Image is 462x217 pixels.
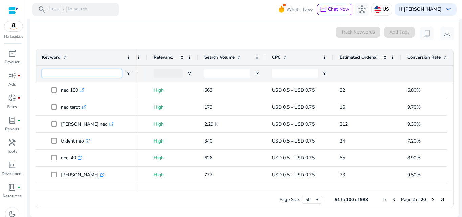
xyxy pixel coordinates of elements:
[154,117,192,131] p: High
[322,71,327,76] button: Open Filter Menu
[443,29,451,38] span: download
[272,172,315,178] span: USD 0.5 - USD 0.75
[272,104,315,110] span: USD 0.5 - USD 0.75
[340,54,380,60] span: Estimated Orders/Month
[302,196,322,204] div: Page Size
[18,96,20,99] span: fiber_manual_record
[154,134,192,148] p: High
[440,197,445,202] div: Last Page
[18,186,20,189] span: fiber_manual_record
[187,71,192,76] button: Open Filter Menu
[272,121,315,127] span: USD 0.5 - USD 0.75
[154,83,192,97] p: High
[8,81,16,87] p: Ads
[340,87,345,93] span: 32
[340,155,345,161] span: 55
[5,126,19,132] p: Reports
[340,121,348,127] span: 212
[8,116,16,124] span: lab_profile
[8,161,16,169] span: code_blocks
[2,171,22,177] p: Developers
[340,172,345,178] span: 73
[61,151,82,165] p: neo-40
[412,197,415,203] span: 2
[154,54,177,60] span: Relevance Score
[204,54,235,60] span: Search Volume
[8,49,16,57] span: inventory_2
[154,100,192,114] p: High
[382,197,388,202] div: First Page
[254,71,260,76] button: Open Filter Menu
[18,74,20,77] span: fiber_manual_record
[61,134,90,148] p: trident neo
[272,69,318,78] input: CPC Filter Input
[154,151,192,165] p: High
[154,185,192,199] p: High
[47,6,87,13] p: Press to search
[407,87,421,93] span: 5.80%
[272,155,315,161] span: USD 0.5 - USD 0.75
[204,138,212,144] span: 340
[5,59,19,65] p: Product
[42,54,61,60] span: Keyword
[421,197,426,203] span: 20
[346,197,354,203] span: 100
[204,87,212,93] span: 563
[374,6,381,13] img: us.svg
[403,6,442,13] b: [PERSON_NAME]
[383,3,389,15] p: US
[204,121,218,127] span: 2.29 K
[341,197,345,203] span: to
[392,197,397,202] div: Previous Page
[340,138,345,144] span: 24
[272,54,281,60] span: CPC
[61,168,105,182] p: [PERSON_NAME]
[280,197,300,203] div: Page Size:
[407,104,421,110] span: 9.70%
[7,104,17,110] p: Sales
[8,71,16,80] span: campaign
[340,104,345,110] span: 16
[317,4,352,15] button: chatChat Now
[407,121,421,127] span: 9.30%
[355,197,359,203] span: of
[18,119,20,122] span: fiber_manual_record
[61,185,92,199] p: neo diffuser
[204,172,212,178] span: 777
[8,94,16,102] span: donut_small
[407,155,421,161] span: 8.90%
[320,6,327,13] span: chat
[3,193,22,199] p: Resources
[204,69,250,78] input: Search Volume Filter Input
[61,6,67,13] span: /
[4,34,23,39] p: Marketplace
[328,6,349,13] span: Chat Now
[416,197,420,203] span: of
[401,197,411,203] span: Page
[154,168,192,182] p: High
[204,104,212,110] span: 173
[272,138,315,144] span: USD 0.5 - USD 0.75
[286,4,313,16] span: What's New
[204,155,212,161] span: 626
[407,172,421,178] span: 9.50%
[334,197,340,203] span: 51
[61,83,84,97] p: neo 180
[272,87,315,93] span: USD 0.5 - USD 0.75
[61,100,86,114] p: neo tarot
[444,5,453,14] span: keyboard_arrow_down
[407,54,441,60] span: Conversion Rate
[355,3,369,16] button: hub
[61,117,114,131] p: [PERSON_NAME] neo
[360,197,368,203] span: 988
[407,138,421,144] span: 7.20%
[8,183,16,191] span: book_4
[430,197,436,202] div: Next Page
[126,71,131,76] button: Open Filter Menu
[38,5,46,14] span: search
[399,7,442,12] p: Hi
[42,69,122,78] input: Keyword Filter Input
[358,5,366,14] span: hub
[440,27,454,40] button: download
[4,21,23,31] img: amazon.svg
